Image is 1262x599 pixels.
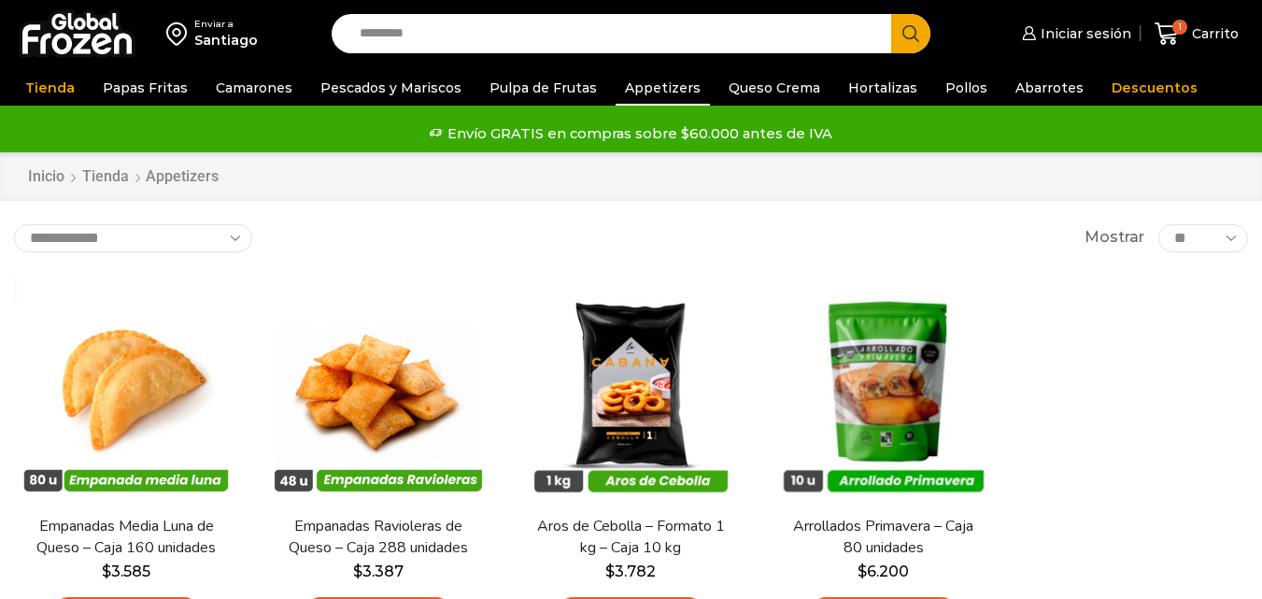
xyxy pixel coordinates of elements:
h1: Appetizers [146,167,219,185]
a: Camarones [206,70,302,106]
span: Mostrar [1085,227,1144,249]
div: Enviar a [194,18,258,31]
bdi: 3.782 [605,563,656,580]
a: Pulpa de Frutas [480,70,606,106]
a: Tienda [81,166,130,188]
a: 1 Carrito [1150,12,1243,56]
button: Search button [891,14,930,53]
span: $ [605,563,615,580]
a: Descuentos [1102,70,1207,106]
a: Iniciar sesión [1017,15,1131,52]
img: address-field-icon.svg [166,18,194,50]
a: Pescados y Mariscos [311,70,471,106]
span: 1 [1172,20,1187,35]
a: Appetizers [616,70,710,106]
a: Abarrotes [1006,70,1093,106]
a: Pollos [936,70,997,106]
select: Pedido de la tienda [14,224,252,252]
a: Aros de Cebolla – Formato 1 kg – Caja 10 kg [530,516,731,559]
a: Tienda [16,70,84,106]
bdi: 3.387 [353,563,404,580]
a: Papas Fritas [93,70,197,106]
span: Carrito [1187,24,1239,43]
a: Hortalizas [839,70,927,106]
a: Arrollados Primavera – Caja 80 unidades [783,516,985,559]
span: $ [353,563,362,580]
a: Inicio [27,166,65,188]
a: Empanadas Media Luna de Queso – Caja 160 unidades [25,516,227,559]
a: Empanadas Ravioleras de Queso – Caja 288 unidades [277,516,479,559]
span: $ [858,563,867,580]
div: Santiago [194,31,258,50]
bdi: 3.585 [102,563,150,580]
bdi: 6.200 [858,563,909,580]
a: Queso Crema [719,70,830,106]
span: Iniciar sesión [1036,24,1131,43]
span: $ [102,563,111,580]
nav: Breadcrumb [27,166,219,188]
